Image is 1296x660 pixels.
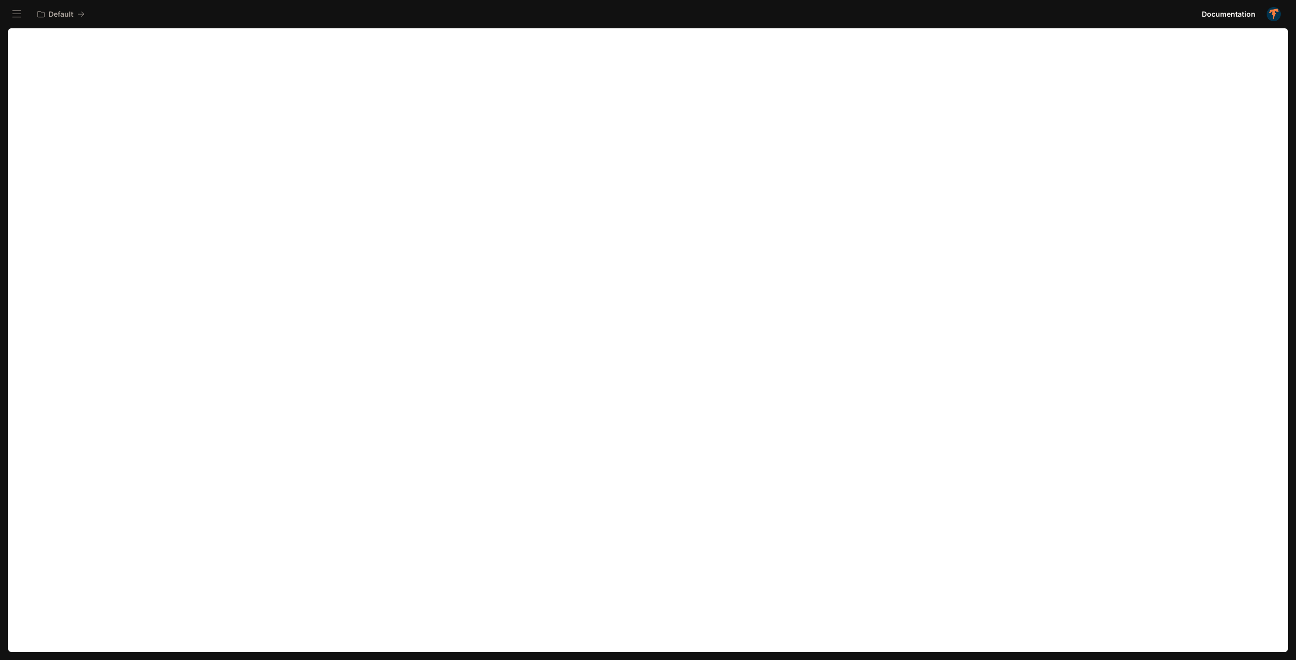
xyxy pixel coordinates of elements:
a: Documentation [1198,4,1260,24]
button: open drawer [8,5,26,23]
iframe: Documentation [8,28,1288,660]
img: User avatar [1267,7,1281,21]
p: Default [49,10,73,19]
button: All workspaces [33,4,89,24]
button: User avatar [1264,4,1284,24]
span: Documentation [1202,8,1255,21]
